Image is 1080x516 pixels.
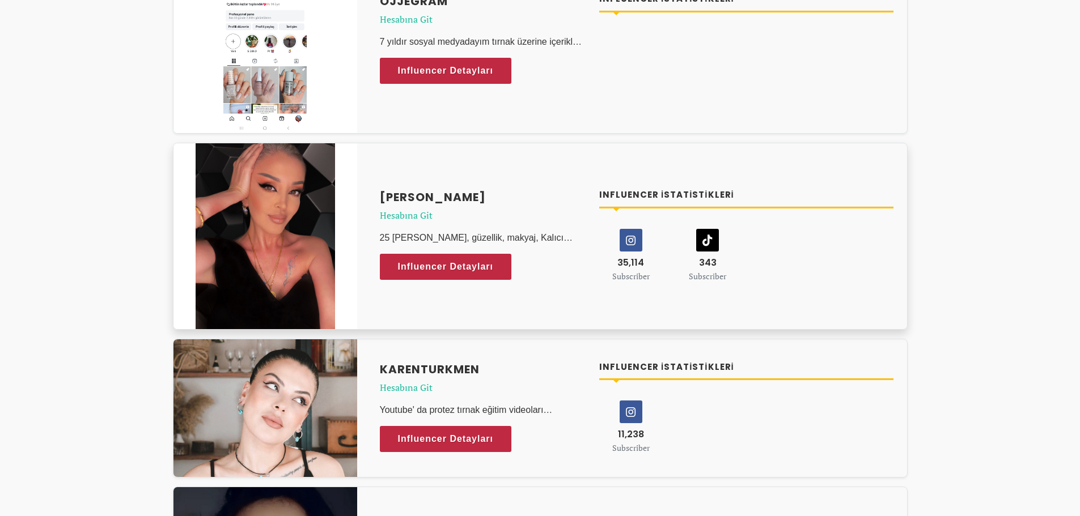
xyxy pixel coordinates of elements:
[699,256,717,269] span: 343
[380,208,586,222] span: Hesabına Git
[612,442,650,453] small: Subscriber
[380,254,512,280] a: Influencer Detayları
[612,271,650,282] small: Subscriber
[380,426,512,452] a: Influencer Detayları
[599,189,893,202] h4: Influencer İstatistikleri
[599,361,893,374] h4: Influencer İstatistikleri
[618,428,644,441] span: 11,238
[380,12,586,26] span: Hesabına Git
[380,189,586,206] a: [PERSON_NAME]
[380,361,586,378] a: Karenturkmen
[380,35,586,49] p: 7 yıldır sosyal medyadayım tırnak üzerine içerikler üretiyorum ama farklı alanlara da yönelmeye b...
[380,381,586,394] span: Hesabına Git
[398,430,494,447] span: Influencer Detayları
[398,258,494,275] span: Influencer Detayları
[398,62,494,79] span: Influencer Detayları
[380,403,586,417] p: Youtube' da protez tırnak eğitim videoları oluşturarak başladığım dijital hayatıma, diğer platfor...
[617,256,644,269] span: 35,114
[689,271,726,282] small: Subscriber
[380,231,586,245] p: 25 [PERSON_NAME], güzellik, makyaj, Kalıcı makyaj uzmanlığı yapmaktayım. 2 yıldır nailartist olar...
[380,58,512,84] a: Influencer Detayları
